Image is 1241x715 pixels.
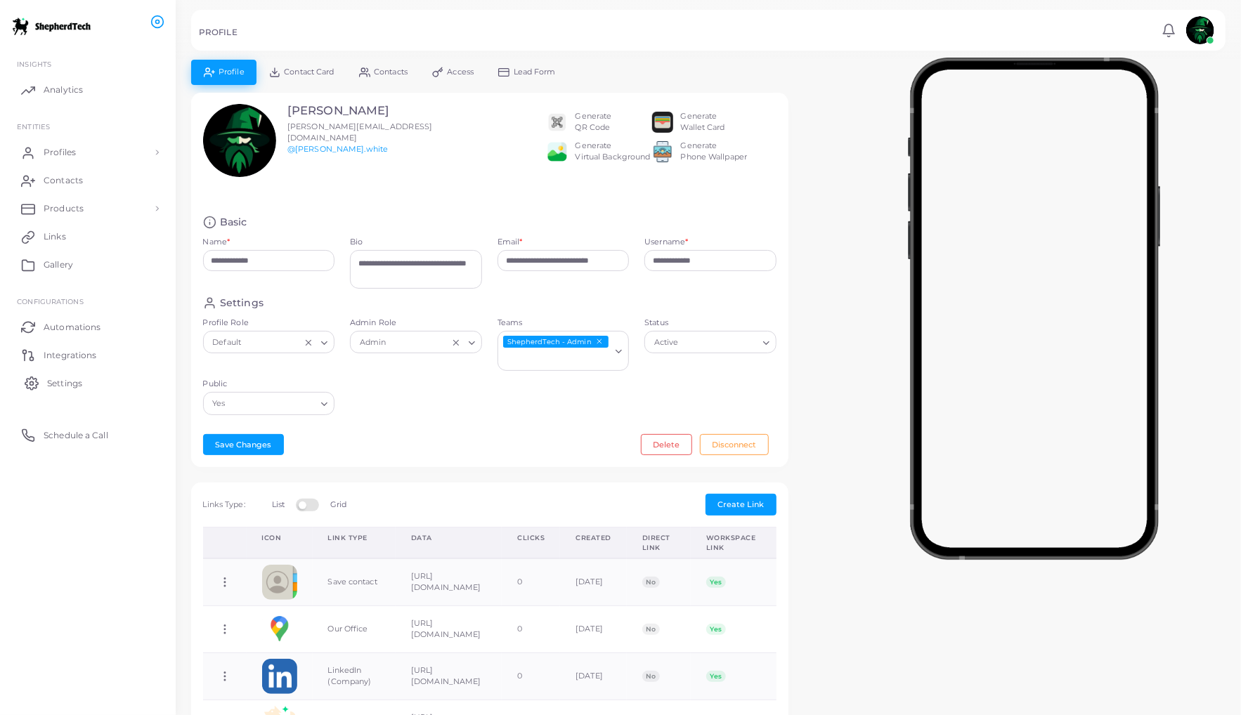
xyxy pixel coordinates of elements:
[203,379,335,390] label: Public
[228,396,316,412] input: Search for option
[652,141,673,162] img: 522fc3d1c3555ff804a1a379a540d0107ed87845162a92721bf5e2ebbcc3ae6c.png
[262,612,297,647] img: googlemaps.png
[576,140,651,163] div: Generate Virtual Background
[284,68,334,76] span: Contact Card
[203,434,284,455] button: Save Changes
[11,166,165,195] a: Contacts
[44,349,96,362] span: Integrations
[287,104,433,118] h3: [PERSON_NAME]
[389,335,448,350] input: Search for option
[328,533,381,543] div: Link Type
[451,336,461,348] button: Clear Selected
[514,68,556,76] span: Lead Form
[13,13,91,39] img: logo
[11,341,165,369] a: Integrations
[203,392,335,414] div: Search for option
[44,258,73,271] span: Gallery
[706,624,725,635] span: Yes
[272,499,285,511] label: List
[17,297,84,306] span: Configurations
[641,434,692,455] button: Delete
[411,533,486,543] div: Data
[262,565,297,600] img: contactcard.png
[396,558,502,605] td: [URL][DOMAIN_NAME]
[644,317,777,329] label: Status
[517,533,545,543] div: Clicks
[576,533,611,543] div: Created
[560,652,627,700] td: [DATE]
[642,624,660,635] span: No
[11,313,165,341] a: Automations
[502,652,560,700] td: 0
[313,606,396,653] td: Our Office
[706,533,761,552] div: Workspace Link
[652,112,673,133] img: apple-wallet.png
[358,336,388,350] span: Admin
[44,429,108,442] span: Schedule a Call
[350,237,482,248] label: Bio
[576,111,612,133] div: Generate QR Code
[245,335,300,350] input: Search for option
[396,652,502,700] td: [URL][DOMAIN_NAME]
[220,296,264,310] h4: Settings
[642,577,660,588] span: No
[502,558,560,605] td: 0
[908,58,1160,560] img: phone-mock.b55596b7.png
[203,237,230,248] label: Name
[502,606,560,653] td: 0
[11,421,165,449] a: Schedule a Call
[642,533,675,552] div: Direct Link
[47,377,82,390] span: Settings
[44,202,84,215] span: Products
[700,434,769,455] button: Disconnect
[203,317,335,329] label: Profile Role
[644,331,777,353] div: Search for option
[211,397,228,412] span: Yes
[220,216,247,229] h4: Basic
[1186,16,1214,44] img: avatar
[718,499,765,509] span: Create Link
[313,652,396,700] td: LinkedIn (Company)
[448,68,474,76] span: Access
[682,335,758,350] input: Search for option
[374,68,408,76] span: Contacts
[203,527,247,559] th: Action
[17,122,50,131] span: ENTITIES
[304,336,313,348] button: Clear Selected
[560,606,627,653] td: [DATE]
[287,144,388,154] a: @[PERSON_NAME].white
[498,237,523,248] label: Email
[11,251,165,279] a: Gallery
[219,68,245,76] span: Profile
[560,558,627,605] td: [DATE]
[681,111,725,133] div: Generate Wallet Card
[642,671,660,682] span: No
[330,499,346,511] label: Grid
[350,331,482,353] div: Search for option
[262,659,297,694] img: linkedin.png
[547,141,568,162] img: e64e04433dee680bcc62d3a6779a8f701ecaf3be228fb80ea91b313d80e16e10.png
[11,138,165,166] a: Profiles
[706,494,777,515] button: Create Link
[199,27,238,37] h5: PROFILE
[396,606,502,653] td: [URL][DOMAIN_NAME]
[44,174,83,187] span: Contacts
[350,317,482,329] label: Admin Role
[498,317,630,329] label: Teams
[644,237,688,248] label: Username
[11,195,165,223] a: Products
[681,140,748,163] div: Generate Phone Wallpaper
[1182,16,1218,44] a: avatar
[498,331,630,371] div: Search for option
[652,336,680,350] span: Active
[503,336,609,348] span: ShepherdTech - Admin
[594,336,604,346] button: Deselect ShepherdTech - Admin
[262,533,297,543] div: Icon
[44,230,66,243] span: Links
[706,671,725,682] span: Yes
[11,76,165,104] a: Analytics
[203,331,335,353] div: Search for option
[313,558,396,605] td: Save contact
[44,146,76,159] span: Profiles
